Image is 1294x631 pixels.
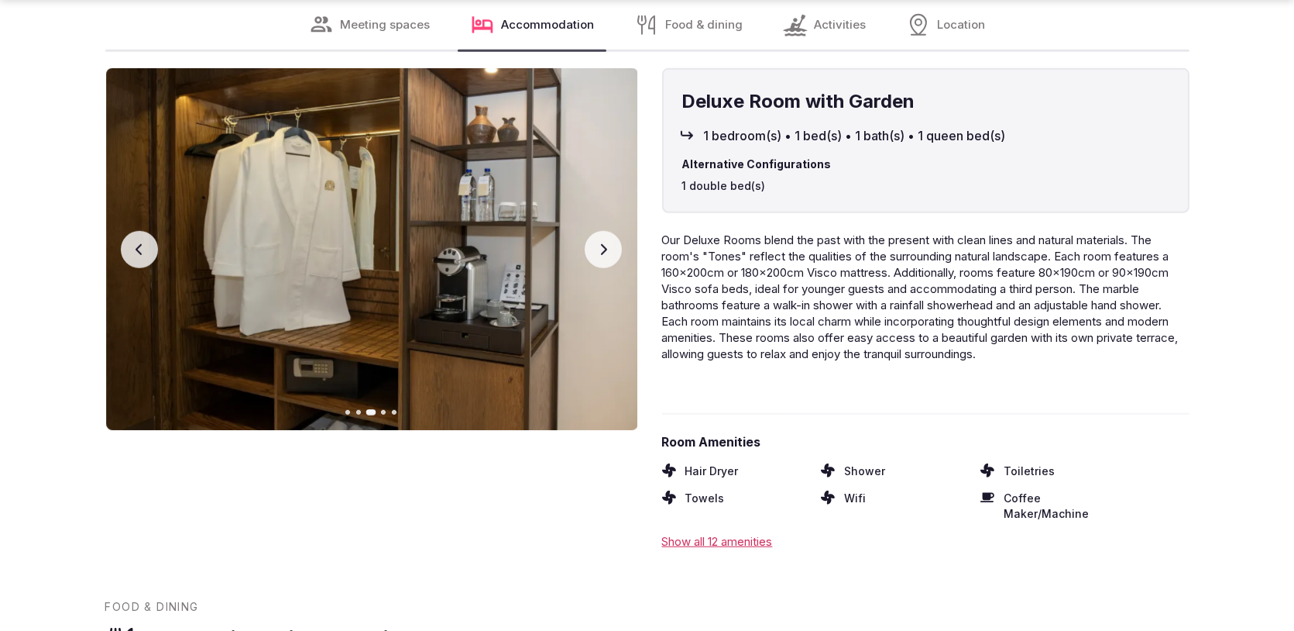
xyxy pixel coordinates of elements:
div: Show all 12 amenities [662,533,1189,550]
span: Coffee Maker/Machine [1004,491,1128,521]
button: Go to slide 2 [356,410,361,415]
span: Toiletries [1004,464,1055,479]
button: Go to slide 3 [366,409,376,415]
span: Room Amenities [662,433,1189,450]
span: Shower [844,464,885,479]
span: 1 bedroom(s) • 1 bed(s) • 1 bath(s) • 1 queen bed(s) [704,127,1006,144]
span: Our Deluxe Rooms blend the past with the present with clean lines and natural materials. The room... [662,233,1179,361]
span: Food & dining [665,17,743,33]
span: Towels [685,491,725,521]
button: Go to slide 1 [345,410,350,415]
button: Go to slide 4 [381,410,386,415]
span: Location [937,17,985,33]
span: Wifi [844,491,866,521]
span: Activities [814,17,866,33]
h4: Deluxe Room with Garden [682,88,1169,115]
img: Gallery image 3 [106,68,638,430]
span: Alternative Configurations [682,157,1169,172]
span: Meeting spaces [340,17,430,33]
button: Go to slide 5 [392,410,396,415]
span: 1 double bed(s) [682,178,1169,194]
span: Food & dining [105,599,199,615]
span: Accommodation [501,17,594,33]
span: Hair Dryer [685,464,739,479]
